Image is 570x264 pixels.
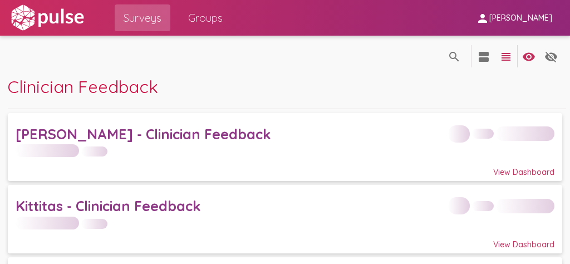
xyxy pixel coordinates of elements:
mat-icon: language [448,50,461,63]
div: View Dashboard [16,229,554,250]
span: [PERSON_NAME] [489,13,552,23]
div: View Dashboard [16,157,554,177]
mat-icon: language [522,50,535,63]
button: language [495,45,517,67]
span: Groups [188,8,223,28]
button: language [540,45,562,67]
a: Surveys [115,4,170,31]
button: language [473,45,495,67]
span: Surveys [124,8,161,28]
span: Clinician Feedback [8,76,158,97]
img: white-logo.svg [9,4,86,32]
a: [PERSON_NAME] - Clinician FeedbackView Dashboard [8,113,562,182]
button: language [443,45,465,67]
button: language [518,45,540,67]
div: Kittitas - Clinician Feedback [16,197,444,214]
a: Groups [179,4,232,31]
a: Kittitas - Clinician FeedbackView Dashboard [8,185,562,253]
mat-icon: person [476,12,489,25]
mat-icon: language [477,50,490,63]
mat-icon: language [544,50,558,63]
mat-icon: language [499,50,513,63]
button: [PERSON_NAME] [467,7,561,28]
div: [PERSON_NAME] - Clinician Feedback [16,125,444,143]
